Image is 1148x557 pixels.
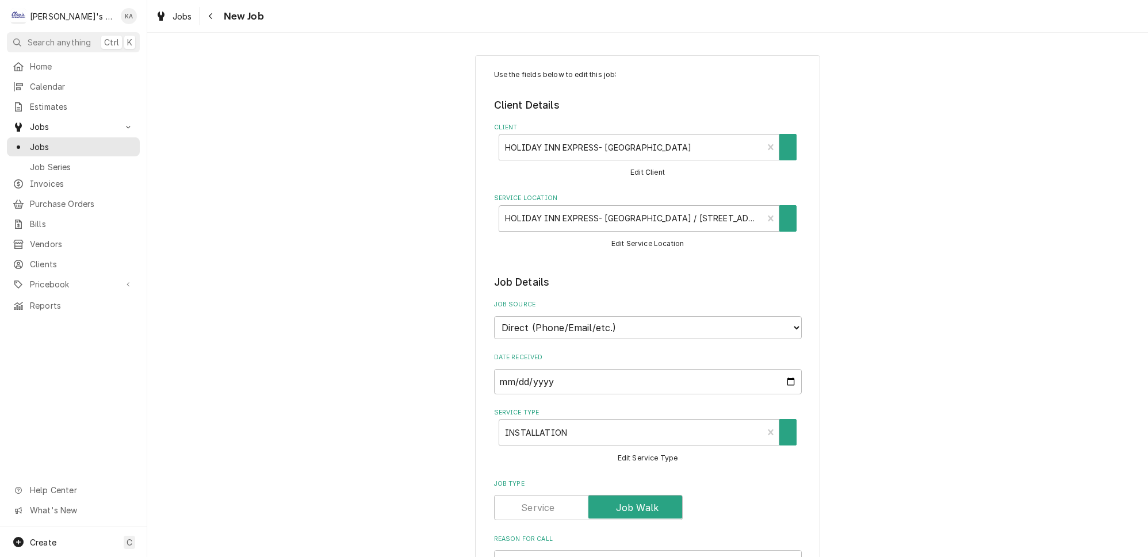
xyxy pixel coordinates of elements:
label: Service Type [494,408,802,417]
div: Korey Austin's Avatar [121,8,137,24]
legend: Job Details [494,275,802,290]
a: Vendors [7,235,140,253]
span: K [127,36,132,48]
label: Client [494,123,802,132]
div: Clay's Refrigeration's Avatar [10,8,26,24]
span: Ctrl [104,36,119,48]
span: Job Series [30,161,134,173]
div: C [10,8,26,24]
div: Client [494,123,802,180]
span: Jobs [30,121,117,133]
a: Jobs [7,137,140,156]
input: yyyy-mm-dd [494,369,802,394]
span: Create [30,537,56,547]
span: Search anything [28,36,91,48]
div: [PERSON_NAME]'s Refrigeration [30,10,114,22]
span: Home [30,60,134,72]
a: Clients [7,255,140,274]
a: Estimates [7,97,140,116]
a: Reports [7,296,140,315]
label: Job Type [494,479,802,489]
div: Date Received [494,353,802,394]
label: Service Location [494,194,802,203]
label: Date Received [494,353,802,362]
span: Reports [30,299,134,312]
div: Job Type [494,479,802,520]
div: Service Location [494,194,802,251]
span: Invoices [30,178,134,190]
button: Create New Location [779,205,797,232]
span: C [127,536,132,548]
span: Estimates [30,101,134,113]
a: Go to Jobs [7,117,140,136]
button: Navigate back [202,7,220,25]
span: What's New [30,504,133,516]
a: Go to Pricebook [7,275,140,294]
div: KA [121,8,137,24]
button: Edit Service Location [610,237,686,251]
button: Create New Service [779,419,797,445]
span: Jobs [30,141,134,153]
div: Service Type [494,408,802,465]
a: Jobs [151,7,197,26]
label: Job Source [494,300,802,309]
a: Go to Help Center [7,481,140,500]
label: Reason For Call [494,535,802,544]
p: Use the fields below to edit this job: [494,70,802,80]
span: Purchase Orders [30,198,134,210]
a: Calendar [7,77,140,96]
a: Job Series [7,158,140,176]
a: Purchase Orders [7,194,140,213]
span: Calendar [30,80,134,93]
div: Job Source [494,300,802,339]
span: Pricebook [30,278,117,290]
legend: Client Details [494,98,802,113]
span: Bills [30,218,134,230]
span: Clients [30,258,134,270]
span: Help Center [30,484,133,496]
a: Home [7,57,140,76]
span: Vendors [30,238,134,250]
a: Go to What's New [7,501,140,520]
a: Invoices [7,174,140,193]
button: Edit Client [629,166,667,180]
span: Jobs [173,10,192,22]
button: Create New Client [779,134,797,160]
button: Search anythingCtrlK [7,32,140,52]
a: Bills [7,214,140,233]
button: Edit Service Type [616,451,680,466]
span: New Job [220,9,264,24]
